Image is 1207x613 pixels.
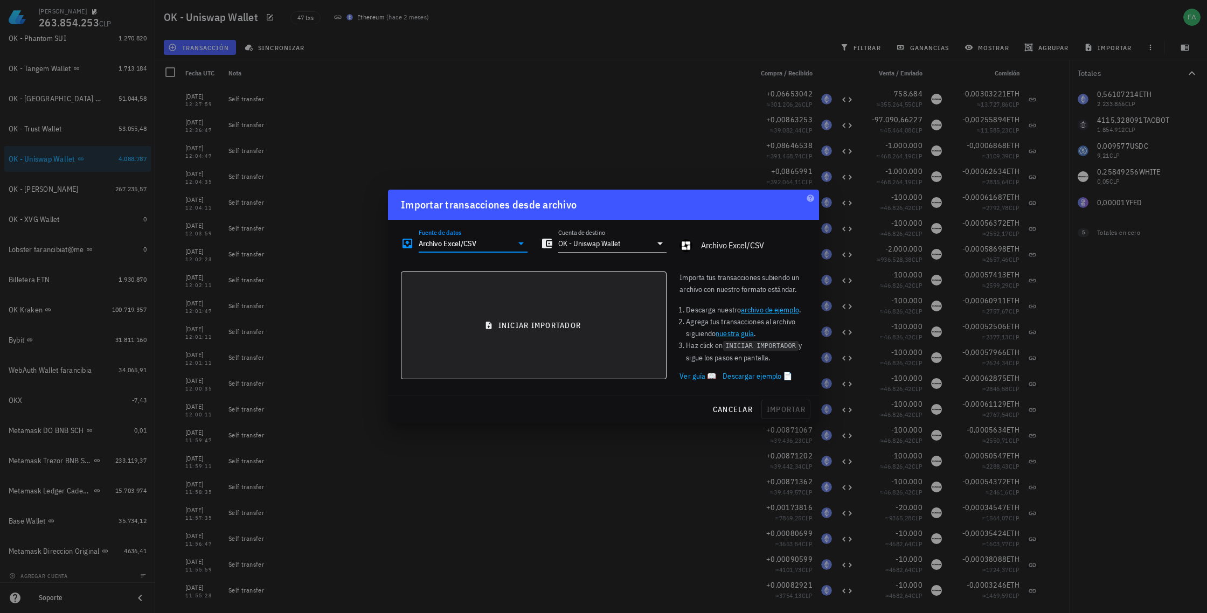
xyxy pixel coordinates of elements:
div: Importar transacciones desde archivo [401,196,577,213]
a: Ver guía 📖 [679,370,716,382]
span: cancelar [712,405,753,414]
span: iniciar importador [410,321,657,330]
a: archivo de ejemplo [741,305,799,315]
li: Descarga nuestro . [686,304,806,316]
li: Haz click en y sigue los pasos en pantalla. [686,339,806,364]
label: Fuente de datos [419,228,461,236]
div: Archivo Excel/CSV [701,240,806,250]
button: cancelar [708,400,757,419]
a: Descargar ejemplo 📄 [723,370,792,382]
code: INICIAR IMPORTADOR [723,341,799,351]
li: Agrega tus transacciones al archivo siguiendo . [686,316,806,339]
button: iniciar importador [401,271,667,379]
a: nuestra guía [716,329,754,338]
p: Importa tus transacciones subiendo un archivo con nuestro formato estándar. [679,271,806,295]
input: Seleccionar una fuente de datos [419,235,512,252]
label: Cuenta de destino [558,228,605,236]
